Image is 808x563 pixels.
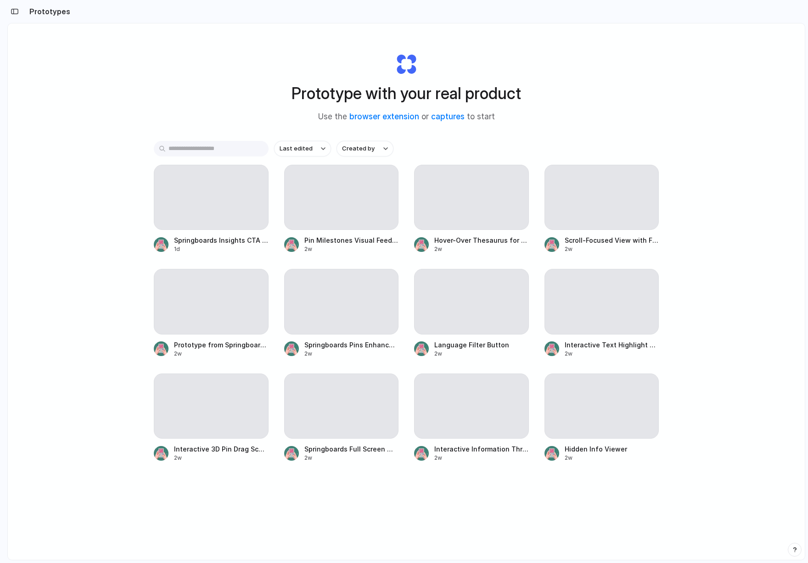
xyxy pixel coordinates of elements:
[174,454,269,462] div: 2w
[26,6,70,17] h2: Prototypes
[565,245,659,253] div: 2w
[565,454,659,462] div: 2w
[337,141,393,156] button: Created by
[565,444,659,454] span: Hidden Info Viewer
[174,444,269,454] span: Interactive 3D Pin Drag Scene
[304,454,399,462] div: 2w
[544,373,659,462] a: Hidden Info Viewer2w
[304,444,399,454] span: Springboards Full Screen Mode
[414,269,529,357] a: Language Filter Button2w
[434,350,529,358] div: 2w
[284,165,399,253] a: Pin Milestones Visual Feedback2w
[565,340,659,350] span: Interactive Text Highlight Effect
[544,269,659,357] a: Interactive Text Highlight Effect2w
[304,245,399,253] div: 2w
[154,165,269,253] a: Springboards Insights CTA Animations1d
[284,373,399,462] a: Springboards Full Screen Mode2w
[274,141,331,156] button: Last edited
[349,112,419,121] a: browser extension
[342,144,375,153] span: Created by
[318,111,495,123] span: Use the or to start
[174,340,269,350] span: Prototype from Springboards Basic
[174,235,269,245] span: Springboards Insights CTA Animations
[304,340,399,350] span: Springboards Pins Enhancement
[414,165,529,253] a: Hover-Over Thesaurus for Sentence Refinement2w
[284,269,399,357] a: Springboards Pins Enhancement2w
[304,350,399,358] div: 2w
[565,235,659,245] span: Scroll-Focused View with Fade Effect
[174,350,269,358] div: 2w
[304,235,399,245] span: Pin Milestones Visual Feedback
[292,81,521,106] h1: Prototype with your real product
[434,235,529,245] span: Hover-Over Thesaurus for Sentence Refinement
[434,245,529,253] div: 2w
[434,454,529,462] div: 2w
[544,165,659,253] a: Scroll-Focused View with Fade Effect2w
[565,350,659,358] div: 2w
[154,269,269,357] a: Prototype from Springboards Basic2w
[434,340,529,350] span: Language Filter Button
[434,444,529,454] span: Interactive Information Threads for Springboards
[431,112,465,121] a: captures
[174,245,269,253] div: 1d
[414,373,529,462] a: Interactive Information Threads for Springboards2w
[154,373,269,462] a: Interactive 3D Pin Drag Scene2w
[280,144,313,153] span: Last edited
